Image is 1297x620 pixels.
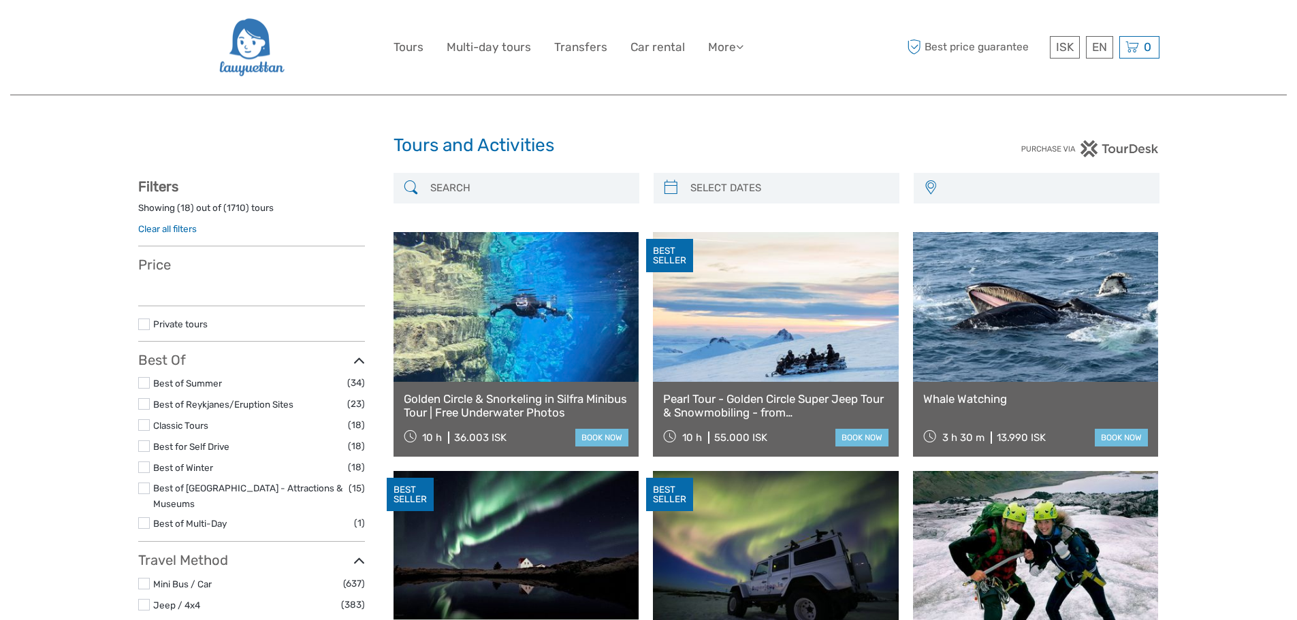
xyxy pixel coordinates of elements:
a: Best of Summer [153,378,222,389]
span: 10 h [682,431,702,444]
div: BEST SELLER [387,478,434,512]
a: book now [575,429,628,446]
div: 55.000 ISK [714,431,767,444]
a: Pearl Tour - Golden Circle Super Jeep Tour & Snowmobiling - from [GEOGRAPHIC_DATA] [663,392,888,420]
a: Best of [GEOGRAPHIC_DATA] - Attractions & Museums [153,483,342,509]
a: Car rental [630,37,685,57]
h1: Tours and Activities [394,135,904,157]
span: (15) [349,480,365,496]
img: PurchaseViaTourDesk.png [1021,140,1159,157]
label: 18 [180,201,191,214]
h3: Price [138,257,365,273]
a: Whale Watching [923,392,1149,406]
a: Private tours [153,319,208,329]
div: 36.003 ISK [454,431,507,444]
input: SEARCH [425,176,633,200]
div: Showing ( ) out of ( ) tours [138,201,365,223]
strong: Filters [138,178,178,195]
a: Transfers [554,37,607,57]
a: Classic Tours [153,420,208,431]
span: (18) [348,459,365,475]
a: More [708,37,743,57]
span: Best price guarantee [904,36,1046,59]
div: BEST SELLER [646,239,693,273]
div: 13.990 ISK [997,431,1046,444]
a: Best for Self Drive [153,441,229,452]
span: 0 [1142,40,1153,54]
a: Jeep / 4x4 [153,600,200,610]
span: (637) [343,576,365,591]
span: (34) [347,375,365,391]
h3: Travel Method [138,552,365,568]
a: Mini Bus / Car [153,578,212,589]
div: BEST SELLER [646,478,693,512]
span: (23) [347,396,365,412]
a: Best of Multi-Day [153,518,227,529]
a: Best of Winter [153,462,213,473]
a: Tours [394,37,423,57]
img: 2954-36deae89-f5b4-4889-ab42-60a468582106_logo_big.png [218,10,284,84]
a: book now [1095,429,1148,446]
a: Best of Reykjanes/Eruption Sites [153,399,293,410]
span: (1) [354,515,365,531]
span: (383) [341,597,365,613]
label: 1710 [227,201,246,214]
a: Golden Circle & Snorkeling in Silfra Minibus Tour | Free Underwater Photos [404,392,629,420]
div: EN [1086,36,1113,59]
input: SELECT DATES [685,176,893,200]
span: 3 h 30 m [942,431,984,444]
a: Multi-day tours [447,37,531,57]
span: 10 h [422,431,442,444]
span: ISK [1056,40,1074,54]
span: (18) [348,438,365,454]
a: Clear all filters [138,223,197,234]
span: (18) [348,417,365,433]
h3: Best Of [138,352,365,368]
a: book now [835,429,888,446]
